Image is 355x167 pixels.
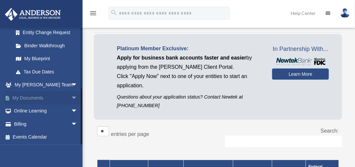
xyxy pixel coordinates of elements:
a: menu [89,12,97,17]
label: Search: [321,128,339,134]
img: Anderson Advisors Platinum Portal [3,8,63,21]
a: Entity Change Request [9,26,84,39]
a: Learn More [272,68,329,80]
p: Click "Apply Now" next to one of your entities to start an application. [117,72,262,90]
span: arrow_drop_down [71,117,84,131]
span: arrow_drop_down [71,91,84,105]
span: arrow_drop_down [71,78,84,92]
p: Platinum Member Exclusive: [117,44,262,53]
a: Binder Walkthrough [9,39,84,52]
i: search [110,9,118,16]
a: Tax Due Dates [9,65,84,78]
label: entries per page [111,131,149,137]
a: Billingarrow_drop_down [5,117,88,131]
span: arrow_drop_down [71,104,84,118]
p: by applying from the [PERSON_NAME] Client Portal. [117,53,262,72]
p: Questions about your application status? Contact Newtek at [PHONE_NUMBER] [117,93,262,109]
span: Apply for business bank accounts faster and easier [117,55,246,61]
a: Online Learningarrow_drop_down [5,104,88,118]
i: menu [89,9,97,17]
a: Events Calendar [5,131,88,144]
img: User Pic [340,8,350,18]
span: In Partnership With... [272,44,329,55]
a: My Blueprint [9,52,84,65]
a: My [PERSON_NAME] Teamarrow_drop_down [5,78,88,92]
a: My Documentsarrow_drop_down [5,91,88,104]
img: NewtekBankLogoSM.png [275,58,326,65]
